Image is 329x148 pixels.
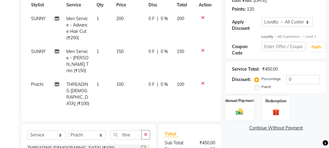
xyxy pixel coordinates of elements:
span: 0 F [149,16,155,22]
label: Fixed [261,84,271,90]
span: 0 F [149,81,155,88]
span: 150 [116,49,124,54]
div: Coupon Code [232,44,261,56]
span: Total [165,131,179,137]
span: 150 [177,49,184,54]
span: | [157,16,158,22]
span: | [157,81,158,88]
span: SUNNY [31,49,46,54]
span: 0 F [149,48,155,55]
span: Prachi [31,82,43,87]
span: SUNNY [31,16,46,21]
div: All Customers → Level 1 [261,34,320,39]
div: 120 [247,6,254,12]
span: 100 [177,82,184,87]
label: Percentage [261,76,281,82]
span: 0 % [161,48,168,55]
div: Apply Discount [232,19,261,32]
span: | [157,48,158,55]
span: 1 [96,16,99,21]
button: Apply [308,42,325,51]
div: Sub Total: [160,140,190,146]
label: Redemption [265,98,286,104]
img: _cash.svg [234,107,246,116]
span: 200 [177,16,184,21]
span: Men Service - Advance Hair Cut (₹200) [66,16,88,41]
div: ₹450.00 [190,140,220,146]
span: Men Service - [PERSON_NAME] Trim (₹150) [66,49,88,73]
strong: Loyalty → [261,34,278,39]
span: 100 [116,82,124,87]
span: 0 % [161,16,168,22]
div: Points: [232,6,246,12]
div: Discount: [232,76,251,83]
input: Enter Offer / Coupon Code [261,42,305,51]
div: Service Total: [232,66,260,72]
span: 0 % [161,81,168,88]
img: _gift.svg [270,107,282,116]
a: Continue Without Payment [227,125,325,131]
input: Search or Scan [110,130,142,139]
span: 200 [116,16,124,21]
div: ₹450.00 [262,66,278,72]
span: 1 [96,82,99,87]
span: 1 [96,49,99,54]
span: THREADING [DEMOGRAPHIC_DATA] (₹100) [66,82,89,106]
label: Manual Payment [224,98,255,104]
